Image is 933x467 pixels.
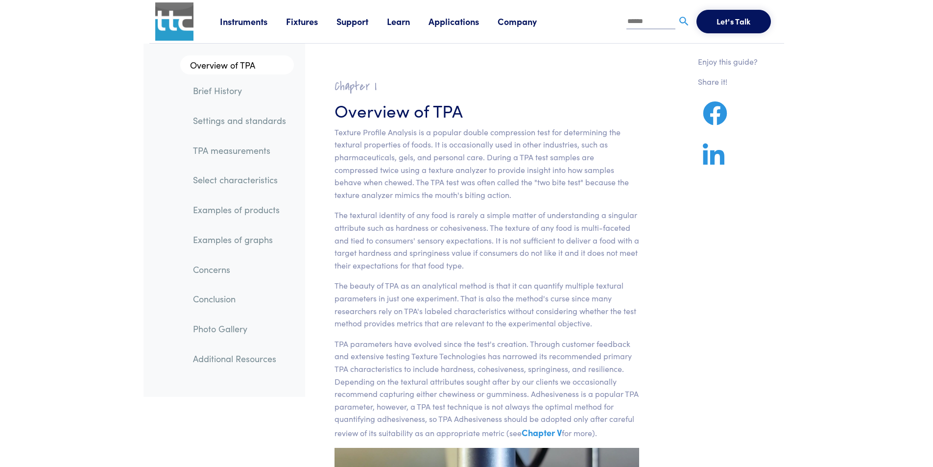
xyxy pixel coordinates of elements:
[185,258,294,281] a: Concerns
[387,15,429,27] a: Learn
[185,288,294,310] a: Conclusion
[185,198,294,221] a: Examples of products
[185,79,294,102] a: Brief History
[698,55,758,68] p: Enjoy this guide?
[335,79,640,94] h2: Chapter I
[335,279,640,329] p: The beauty of TPA as an analytical method is that it can quantify multiple textural parameters in...
[155,2,193,41] img: ttc_logo_1x1_v1.0.png
[429,15,498,27] a: Applications
[185,109,294,132] a: Settings and standards
[335,126,640,201] p: Texture Profile Analysis is a popular double compression test for determining the textural proper...
[185,169,294,191] a: Select characteristics
[185,318,294,340] a: Photo Gallery
[286,15,336,27] a: Fixtures
[335,209,640,271] p: The textural identity of any food is rarely a simple matter of understanding a singular attribute...
[696,10,771,33] button: Let's Talk
[185,139,294,162] a: TPA measurements
[335,338,640,440] p: TPA parameters have evolved since the test's creation. Through customer feedback and extensive te...
[698,75,758,88] p: Share it!
[522,426,562,439] a: Chapter V
[185,228,294,251] a: Examples of graphs
[335,98,640,122] h3: Overview of TPA
[185,347,294,370] a: Additional Resources
[336,15,387,27] a: Support
[698,155,729,167] a: Share on LinkedIn
[220,15,286,27] a: Instruments
[498,15,555,27] a: Company
[180,55,294,75] a: Overview of TPA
